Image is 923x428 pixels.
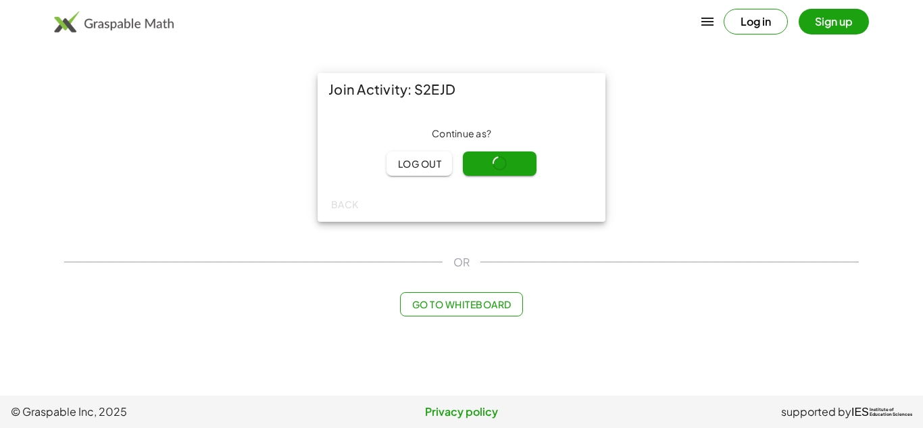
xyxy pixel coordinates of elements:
[453,254,470,270] span: OR
[318,73,605,105] div: Join Activity: S2EJD
[411,298,511,310] span: Go to Whiteboard
[328,127,595,141] div: Continue as ?
[397,158,441,170] span: Log out
[851,406,869,419] span: IES
[851,404,912,420] a: IESInstitute ofEducation Sciences
[799,9,869,34] button: Sign up
[870,408,912,417] span: Institute of Education Sciences
[311,404,612,420] a: Privacy policy
[781,404,851,420] span: supported by
[11,404,311,420] span: © Graspable Inc, 2025
[724,9,788,34] button: Log in
[400,292,522,316] button: Go to Whiteboard
[386,151,452,176] button: Log out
